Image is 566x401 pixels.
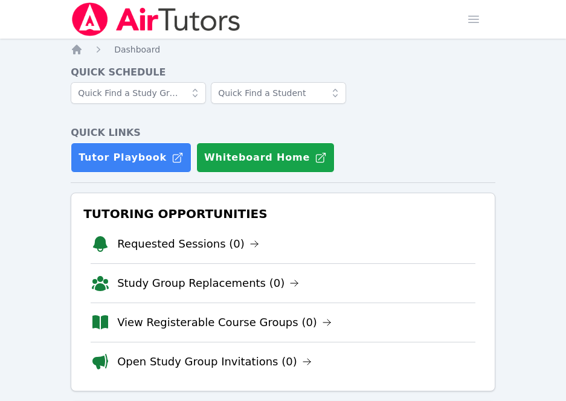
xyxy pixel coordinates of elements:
[117,314,332,331] a: View Registerable Course Groups (0)
[71,126,495,140] h4: Quick Links
[71,2,242,36] img: Air Tutors
[71,43,495,56] nav: Breadcrumb
[71,143,191,173] a: Tutor Playbook
[114,45,160,54] span: Dashboard
[117,236,259,252] a: Requested Sessions (0)
[71,65,495,80] h4: Quick Schedule
[117,353,312,370] a: Open Study Group Invitations (0)
[117,275,299,292] a: Study Group Replacements (0)
[211,82,346,104] input: Quick Find a Student
[196,143,335,173] button: Whiteboard Home
[114,43,160,56] a: Dashboard
[71,82,206,104] input: Quick Find a Study Group
[81,203,485,225] h3: Tutoring Opportunities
